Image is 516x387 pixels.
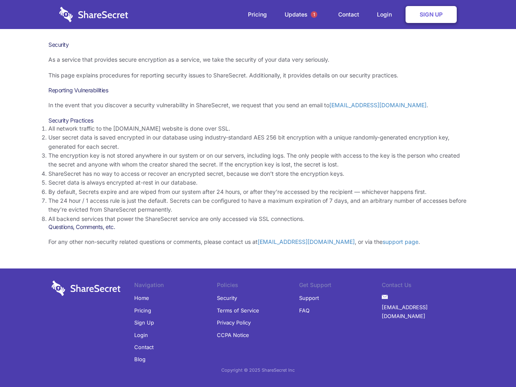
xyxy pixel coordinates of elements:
[48,214,468,223] li: All backend services that power the ShareSecret service are only accessed via SSL connections.
[134,281,217,292] li: Navigation
[134,329,148,341] a: Login
[134,341,154,353] a: Contact
[48,117,468,124] h3: Security Practices
[48,71,468,80] p: This page explains procedures for reporting security issues to ShareSecret. Additionally, it prov...
[217,316,251,329] a: Privacy Policy
[299,292,319,304] a: Support
[48,223,468,231] h3: Questions, Comments, etc.
[311,11,317,18] span: 1
[48,196,468,214] li: The 24 hour / 1 access rule is just the default. Secrets can be configured to have a maximum expi...
[48,169,468,178] li: ShareSecret has no way to access or recover an encrypted secret, because we don’t store the encry...
[406,6,457,23] a: Sign Up
[330,2,367,27] a: Contact
[48,101,468,110] p: In the event that you discover a security vulnerability in ShareSecret, we request that you send ...
[217,281,300,292] li: Policies
[299,281,382,292] li: Get Support
[382,301,464,322] a: [EMAIL_ADDRESS][DOMAIN_NAME]
[382,281,464,292] li: Contact Us
[258,238,355,245] a: [EMAIL_ADDRESS][DOMAIN_NAME]
[52,281,121,296] img: logo-wordmark-white-trans-d4663122ce5f474addd5e946df7df03e33cb6a1c49d2221995e7729f52c070b2.svg
[369,2,404,27] a: Login
[59,7,128,22] img: logo-wordmark-white-trans-d4663122ce5f474addd5e946df7df03e33cb6a1c49d2221995e7729f52c070b2.svg
[48,124,468,133] li: All network traffic to the [DOMAIN_NAME] website is done over SSL.
[48,55,468,64] p: As a service that provides secure encryption as a service, we take the security of your data very...
[217,292,237,304] a: Security
[48,87,468,94] h3: Reporting Vulnerabilities
[134,292,149,304] a: Home
[217,329,249,341] a: CCPA Notice
[48,237,468,246] p: For any other non-security related questions or comments, please contact us at , or via the .
[134,353,146,365] a: Blog
[134,316,154,329] a: Sign Up
[48,151,468,169] li: The encryption key is not stored anywhere in our system or on our servers, including logs. The on...
[134,304,151,316] a: Pricing
[329,102,427,108] a: [EMAIL_ADDRESS][DOMAIN_NAME]
[299,304,310,316] a: FAQ
[48,41,468,48] h1: Security
[383,238,418,245] a: support page
[48,178,468,187] li: Secret data is always encrypted at-rest in our database.
[48,187,468,196] li: By default, Secrets expire and are wiped from our system after 24 hours, or after they’re accesse...
[48,133,468,151] li: User secret data is saved encrypted in our database using industry-standard AES 256 bit encryptio...
[217,304,259,316] a: Terms of Service
[240,2,275,27] a: Pricing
